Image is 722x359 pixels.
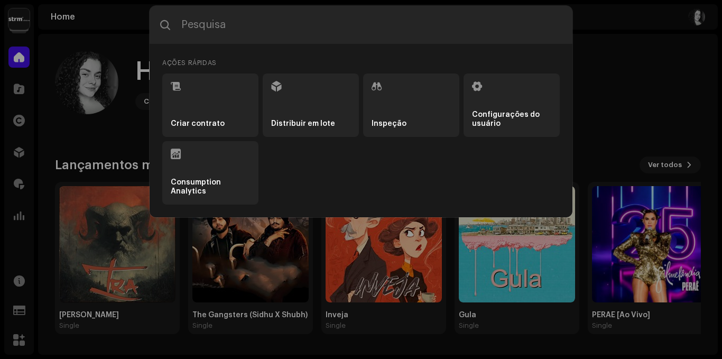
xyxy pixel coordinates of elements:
strong: Configurações do usuário [472,111,551,128]
strong: Inspeção [372,119,406,128]
div: Ações rápidas [162,57,560,69]
strong: Consumption Analytics [171,178,250,196]
strong: Criar contrato [171,119,225,128]
input: Pesquisa [150,6,572,44]
strong: Distribuir em lote [271,119,335,128]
